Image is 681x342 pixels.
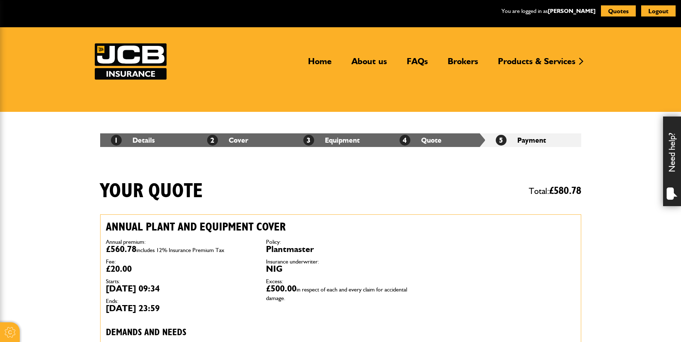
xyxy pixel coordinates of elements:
[95,43,167,80] a: JCB Insurance Services
[106,239,255,245] dt: Annual premium:
[100,179,203,203] h1: Your quote
[136,247,224,253] span: includes 12% Insurance Premium Tax
[106,245,255,253] dd: £560.78
[663,117,681,206] div: Need help?
[346,56,392,72] a: About us
[207,135,218,146] span: 2
[601,5,636,16] button: Quotes
[401,56,433,72] a: FAQs
[106,265,255,273] dd: £20.00
[303,56,337,72] a: Home
[266,239,415,245] dt: Policy:
[485,133,581,147] li: Payment
[389,133,485,147] li: Quote
[554,186,581,196] span: 580.78
[106,279,255,284] dt: Starts:
[549,186,581,196] span: £
[496,135,507,146] span: 5
[111,136,155,144] a: 1Details
[266,279,415,284] dt: Excess:
[106,220,415,234] h2: Annual plant and equipment cover
[502,6,596,16] p: You are logged in as
[442,56,484,72] a: Brokers
[303,135,314,146] span: 3
[266,284,415,301] dd: £500.00
[207,136,248,144] a: 2Cover
[106,327,415,338] h3: Demands and needs
[529,183,581,199] span: Total:
[111,135,122,146] span: 1
[106,259,255,265] dt: Fee:
[400,135,410,146] span: 4
[641,5,676,16] button: Logout
[266,286,407,301] span: in respect of each and every claim for accidental damage.
[106,284,255,293] dd: [DATE] 09:34
[106,304,255,313] dd: [DATE] 23:59
[266,265,415,273] dd: NIG
[303,136,360,144] a: 3Equipment
[266,245,415,253] dd: Plantmaster
[106,298,255,304] dt: Ends:
[95,43,167,80] img: JCB Insurance Services logo
[548,8,596,14] a: [PERSON_NAME]
[266,259,415,265] dt: Insurance underwriter:
[493,56,581,72] a: Products & Services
